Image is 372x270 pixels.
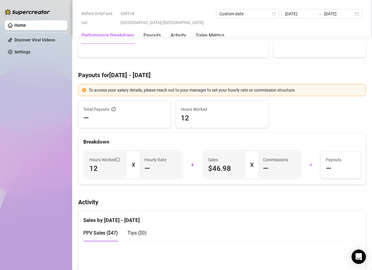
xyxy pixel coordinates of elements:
div: Performance Breakdown [81,32,134,39]
div: Payouts [143,32,161,39]
div: To access your salary details, please reach out to your manager to set your hourly rate or commis... [89,87,362,93]
h4: Payouts for [DATE] - [DATE] [78,71,366,79]
span: Payouts [326,156,356,163]
a: Discover Viral Videos [14,38,55,42]
span: — [144,164,150,173]
article: Hourly Rate [144,156,166,163]
input: Start date [285,11,315,17]
div: + [186,160,198,170]
a: Home [14,23,26,28]
div: Open Intercom Messenger [352,250,366,264]
div: Breakdown [83,138,361,146]
div: X [132,160,135,170]
span: PPV Sales ( $47 ) [83,230,118,236]
span: Hours Worked [89,156,120,163]
span: 12 [89,164,122,173]
div: X [250,160,253,170]
div: = [305,160,317,170]
span: — [83,113,89,123]
span: $46.98 [208,164,241,173]
span: — [326,164,331,173]
span: Total Payouts [83,106,109,113]
div: Sales by [DATE] - [DATE] [83,211,361,224]
span: Tips ( $0 ) [128,230,147,236]
span: to [317,11,322,16]
span: Custom date [220,9,275,18]
a: Settings [14,50,30,54]
span: 12 [181,113,263,123]
div: Sales Metrics [196,32,224,39]
span: GMT+8 [GEOGRAPHIC_DATA]/[GEOGRAPHIC_DATA] [121,9,212,27]
span: Before OnlyFans cut [81,9,117,27]
span: info-circle [112,107,116,111]
span: swap-right [317,11,322,16]
span: calendar [272,12,276,16]
h4: Activity [78,198,366,206]
input: End date [324,11,354,17]
span: info-circle [116,158,120,162]
article: Commissions [263,156,288,163]
div: Activity [171,32,186,39]
span: — [263,164,269,173]
span: Sales [208,156,241,163]
span: Hours Worked [181,106,263,113]
img: logo-BBDzfeDw.svg [5,9,50,15]
span: exclamation-circle [82,88,86,92]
